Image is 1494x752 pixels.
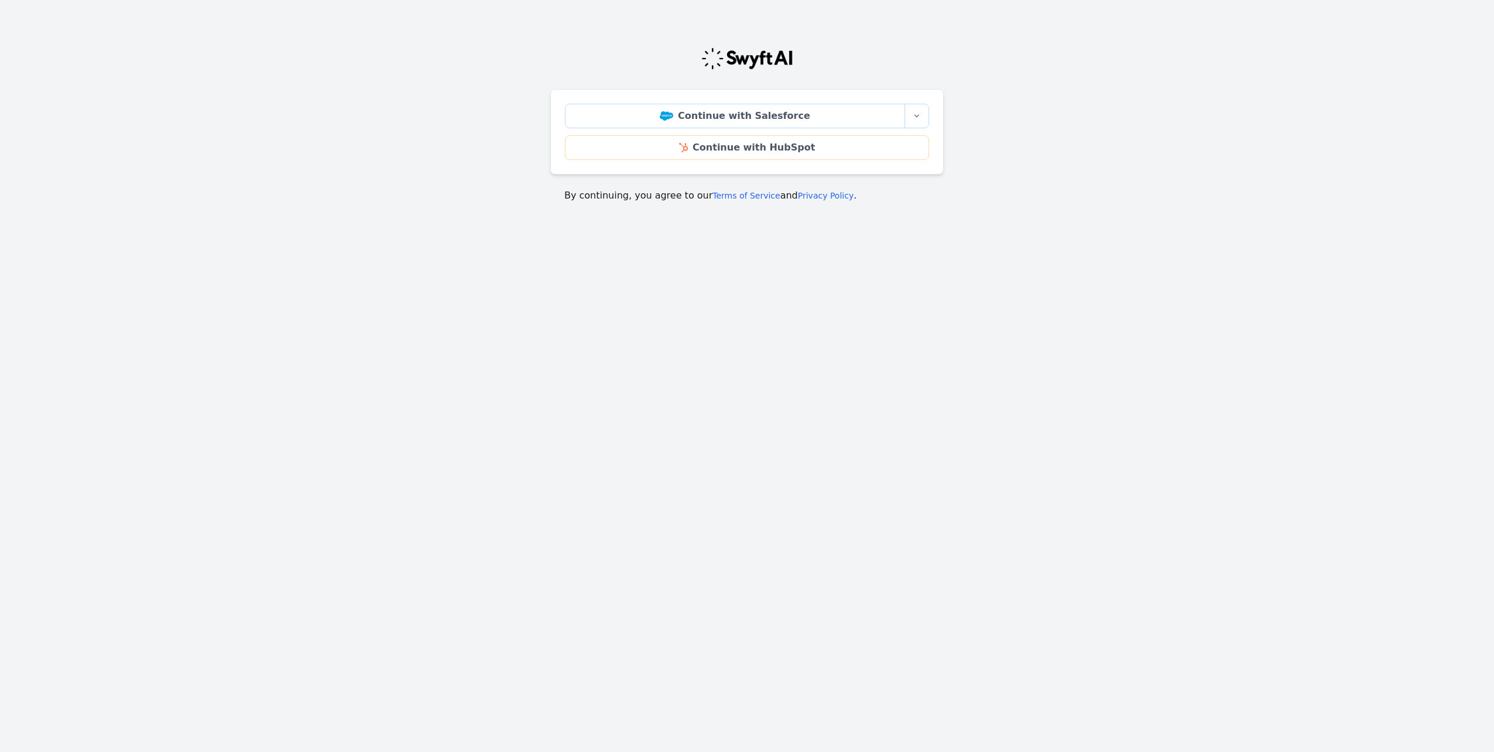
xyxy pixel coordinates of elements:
a: Continue with HubSpot [565,135,929,160]
a: Terms of Service [712,191,780,200]
img: Salesforce [660,111,673,121]
p: By continuing, you agree to our and . [564,189,930,203]
img: Swyft Logo [701,47,793,70]
a: Continue with Salesforce [565,104,905,128]
img: HubSpot [679,143,688,152]
a: Privacy Policy [798,191,854,200]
